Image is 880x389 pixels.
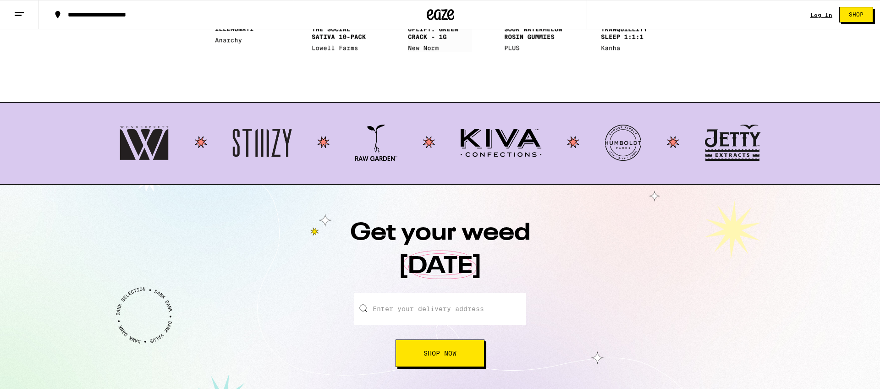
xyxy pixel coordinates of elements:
[396,340,484,367] button: Shop Now
[423,350,456,356] span: Shop Now
[119,125,761,161] img: Logos: Wonderbratt, Stiizy, Raw Garden, Kiva Confections, Humboldt Farms, Jetty Extracts
[302,217,577,293] h1: Get your weed [DATE]
[849,12,863,17] span: Shop
[839,7,873,22] button: Shop
[832,7,880,22] a: Shop
[5,6,66,14] span: Hi. Need any help?
[810,12,832,18] a: Log In
[119,125,761,162] button: Logos: Wonderbratt, Stiizy, Raw Garden, Kiva Confections, Humboldt Farms, Jetty Extracts
[354,293,526,325] input: Enter your delivery address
